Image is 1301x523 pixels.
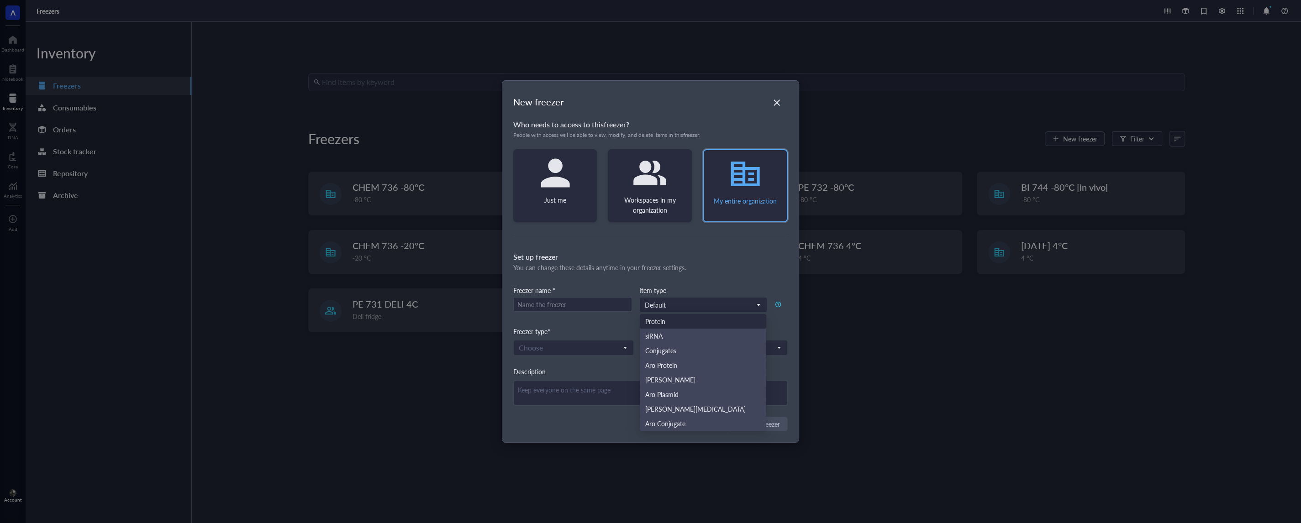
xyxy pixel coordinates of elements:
div: Just me [544,195,566,205]
div: Aro Conjugate [645,418,685,429]
input: Name the freezer [514,298,632,312]
div: [PERSON_NAME][MEDICAL_DATA] [645,404,746,414]
div: Freezer type* [513,326,634,336]
div: Protein [645,316,665,326]
div: Conjugates [645,345,676,356]
span: Default [645,301,760,309]
button: Close [769,95,784,110]
div: Freezer name * [513,285,632,295]
div: Workspaces in my organization [611,195,688,215]
div: siRNA [645,331,663,341]
div: Description [513,366,788,377]
div: People with access will be able to view, modify, and delete items in this freezer . [513,132,788,138]
div: New freezer [513,95,564,108]
div: Item type [639,285,666,295]
div: My entire organization [714,196,777,206]
div: Set up freezer [513,251,788,262]
div: You can change these details anytime in your freezer settings. [513,262,788,272]
div: [PERSON_NAME] [645,375,695,385]
div: Aro Protein [645,360,677,370]
span: Close [769,97,784,108]
div: Aro Plasmid [645,389,679,399]
div: Who needs to access to this freezer ? [513,119,788,130]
